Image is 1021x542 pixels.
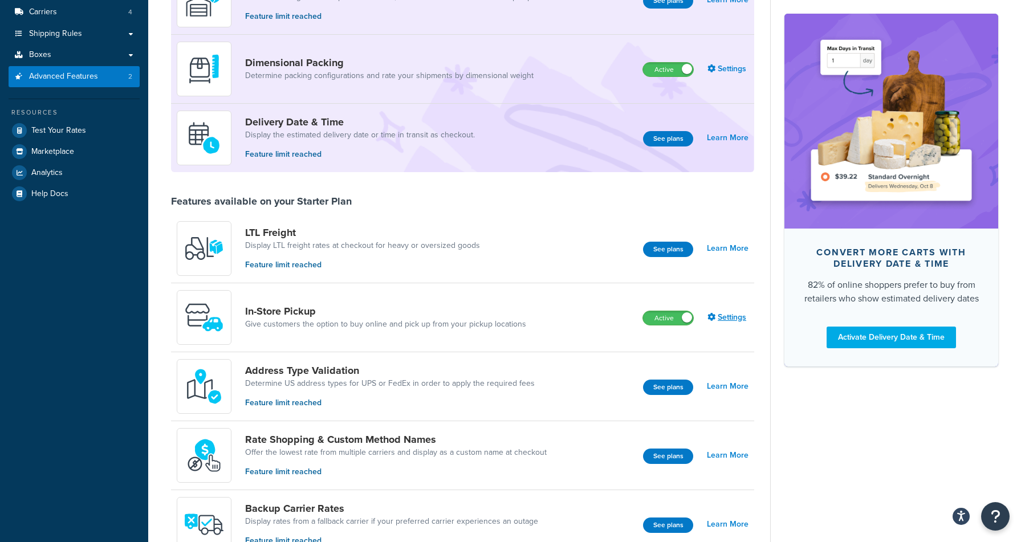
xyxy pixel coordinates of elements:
button: See plans [643,449,693,464]
label: Active [643,63,693,76]
span: Marketplace [31,147,74,157]
a: Determine packing configurations and rate your shipments by dimensional weight [245,70,534,81]
a: Backup Carrier Rates [245,502,538,515]
span: Carriers [29,7,57,17]
li: Advanced Features [9,66,140,87]
a: Rate Shopping & Custom Method Names [245,433,547,446]
div: Features available on your Starter Plan [171,195,352,207]
button: Open Resource Center [981,502,1010,531]
a: Settings [707,61,749,77]
a: Display rates from a fallback carrier if your preferred carrier experiences an outage [245,516,538,527]
a: Test Your Rates [9,120,140,141]
button: See plans [643,242,693,257]
a: Shipping Rules [9,23,140,44]
div: Resources [9,108,140,117]
span: Shipping Rules [29,29,82,39]
img: y79ZsPf0fXUFUhFXDzUgf+ktZg5F2+ohG75+v3d2s1D9TjoU8PiyCIluIjV41seZevKCRuEjTPPOKHJsQcmKCXGdfprl3L4q7... [184,229,224,268]
a: Boxes [9,44,140,66]
p: Feature limit reached [245,259,480,271]
a: Learn More [707,130,749,146]
a: Dimensional Packing [245,56,534,69]
span: Test Your Rates [31,126,86,136]
a: Activate Delivery Date & Time [827,326,956,348]
a: Learn More [707,241,749,256]
div: Convert more carts with delivery date & time [803,246,980,269]
a: Offer the lowest rate from multiple carriers and display as a custom name at checkout [245,447,547,458]
a: Determine US address types for UPS or FedEx in order to apply the required fees [245,378,535,389]
span: Advanced Features [29,72,98,81]
p: Feature limit reached [245,10,532,23]
a: Display LTL freight rates at checkout for heavy or oversized goods [245,240,480,251]
span: Boxes [29,50,51,60]
label: Active [643,311,693,325]
a: LTL Freight [245,226,480,239]
a: Learn More [707,447,749,463]
a: Learn More [707,378,749,394]
button: See plans [643,131,693,146]
span: Analytics [31,168,63,178]
a: Address Type Validation [245,364,535,377]
a: Settings [707,309,749,325]
a: Analytics [9,162,140,183]
li: Carriers [9,2,140,23]
span: 4 [128,7,132,17]
p: Feature limit reached [245,397,535,409]
a: Learn More [707,516,749,532]
img: wfgcfpwTIucLEAAAAASUVORK5CYII= [184,298,224,337]
a: Give customers the option to buy online and pick up from your pickup locations [245,319,526,330]
p: Feature limit reached [245,148,475,161]
button: See plans [643,517,693,533]
p: Feature limit reached [245,466,547,478]
a: Marketplace [9,141,140,162]
img: icon-duo-feat-rate-shopping-ecdd8bed.png [184,435,224,475]
a: Carriers4 [9,2,140,23]
span: 2 [128,72,132,81]
img: kIG8fy0lQAAAABJRU5ErkJggg== [184,366,224,406]
button: See plans [643,380,693,395]
div: 82% of online shoppers prefer to buy from retailers who show estimated delivery dates [803,278,980,305]
a: In-Store Pickup [245,305,526,317]
a: Advanced Features2 [9,66,140,87]
a: Delivery Date & Time [245,116,475,128]
a: Display the estimated delivery date or time in transit as checkout. [245,129,475,141]
img: feature-image-ddt-36eae7f7280da8017bfb280eaccd9c446f90b1fe08728e4019434db127062ab4.png [802,31,981,211]
img: gfkeb5ejjkALwAAAABJRU5ErkJggg== [184,118,224,158]
span: Help Docs [31,189,68,199]
a: Help Docs [9,184,140,204]
img: DTVBYsAAAAAASUVORK5CYII= [184,49,224,89]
